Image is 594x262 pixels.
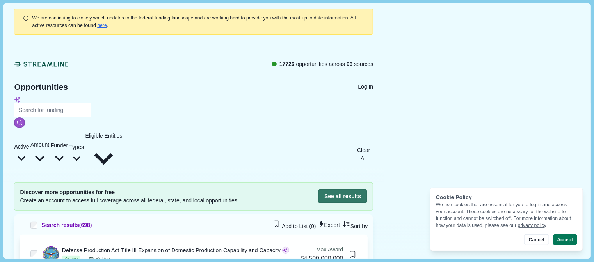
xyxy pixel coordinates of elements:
span: Funder [51,142,68,149]
button: Export results to CSV (250 max) [319,221,340,229]
button: See all results [318,189,367,203]
span: 17726 [279,61,295,67]
span: Eligible Entities [85,133,122,139]
span: Create an account to access full coverage across all federal, state, and local opportunities. [20,196,238,205]
div: . [32,14,365,29]
a: privacy policy [518,223,547,228]
span: 96 [347,61,353,67]
button: Funder [51,132,68,177]
div: Max Award [301,246,343,254]
span: Types [69,144,84,150]
span: opportunities across sources [279,60,373,68]
button: Active [14,132,29,177]
span: We are continuing to closely watch updates to the federal funding landscape and are working hard ... [32,15,356,28]
span: Cookie Policy [436,194,472,200]
button: Clear All [354,146,373,163]
input: Search for funding [14,103,91,117]
a: here [97,23,107,28]
button: Cancel [524,234,549,245]
div: Defense Production Act Title III Expansion of Domestic Production Capability and Capacity [62,246,281,255]
span: Search results ( 698 ) [41,221,92,229]
span: Amount [30,142,49,148]
button: Amount [30,132,49,177]
button: Log In [358,83,373,91]
button: Sort by [343,220,368,230]
div: We use cookies that are essential for you to log in and access your account. These cookies are ne... [436,202,577,229]
button: Bookmark this grant. [349,250,357,258]
span: Discover more opportunities for free [20,188,238,196]
button: Add to List (0) [272,220,316,230]
span: Opportunities [14,83,68,91]
span: Sort by [350,223,368,229]
button: Types [69,132,84,177]
button: Eligible Entities [85,132,122,177]
span: Active [14,143,29,150]
button: Accept [553,234,577,245]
